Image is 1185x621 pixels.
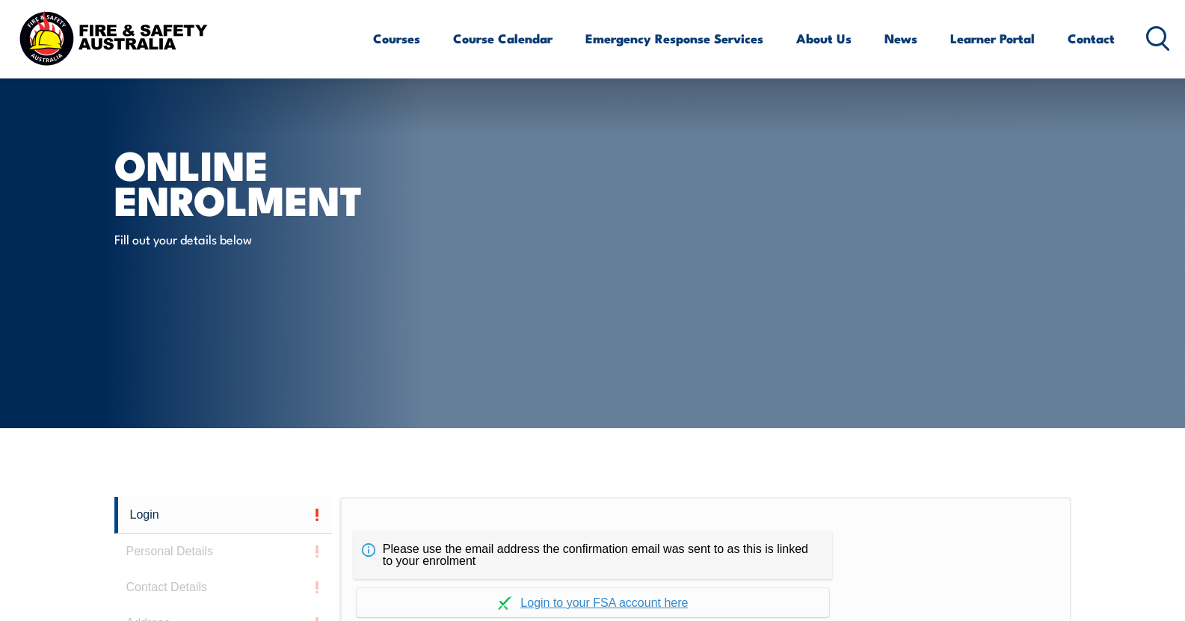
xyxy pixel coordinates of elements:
[1068,19,1115,58] a: Contact
[950,19,1035,58] a: Learner Portal
[498,596,511,610] img: Log in withaxcelerate
[373,19,420,58] a: Courses
[453,19,553,58] a: Course Calendar
[114,230,387,247] p: Fill out your details below
[796,19,852,58] a: About Us
[114,497,333,534] a: Login
[585,19,763,58] a: Emergency Response Services
[884,19,917,58] a: News
[354,531,832,579] div: Please use the email address the confirmation email was sent to as this is linked to your enrolment
[114,146,484,216] h1: Online Enrolment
